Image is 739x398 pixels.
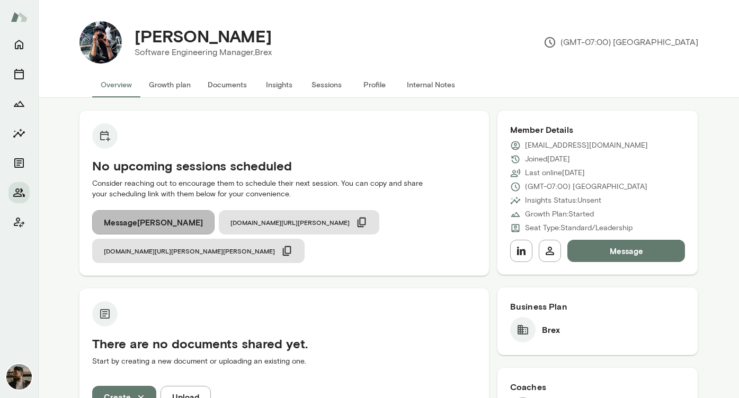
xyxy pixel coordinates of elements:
img: Mento [11,7,28,27]
span: [DOMAIN_NAME][URL][PERSON_NAME] [230,218,350,227]
span: [DOMAIN_NAME][URL][PERSON_NAME][PERSON_NAME] [104,247,275,255]
p: Software Engineering Manager, Brex [135,46,272,59]
p: Seat Type: Standard/Leadership [525,223,633,233]
button: Insights [255,72,303,97]
p: (GMT-07:00) [GEOGRAPHIC_DATA] [544,36,698,49]
button: Sessions [303,72,351,97]
p: Last online [DATE] [525,168,585,178]
img: Mehtab Chithiwala [79,21,122,64]
button: Members [8,182,30,203]
button: Profile [351,72,398,97]
h5: There are no documents shared yet. [92,335,476,352]
button: Growth Plan [8,93,30,114]
h6: Brex [542,323,560,336]
p: Start by creating a new document or uploading an existing one. [92,356,476,367]
button: Growth plan [140,72,199,97]
h6: Business Plan [510,300,685,313]
button: Client app [8,212,30,233]
p: Insights Status: Unsent [525,195,601,206]
button: Sessions [8,64,30,85]
button: Message[PERSON_NAME] [92,210,215,234]
button: Documents [199,72,255,97]
button: Overview [92,72,140,97]
button: Internal Notes [398,72,464,97]
p: Consider reaching out to encourage them to schedule their next session. You can copy and share yo... [92,178,476,200]
p: Growth Plan: Started [525,209,594,220]
p: (GMT-07:00) [GEOGRAPHIC_DATA] [525,182,647,192]
h6: Coaches [510,381,685,393]
button: [DOMAIN_NAME][URL][PERSON_NAME] [219,210,379,234]
p: [EMAIL_ADDRESS][DOMAIN_NAME] [525,140,648,151]
h5: No upcoming sessions scheduled [92,157,476,174]
h4: [PERSON_NAME] [135,26,272,46]
button: Insights [8,123,30,144]
img: Deepak Shrivastava [6,364,32,390]
h6: Member Details [510,123,685,136]
button: Documents [8,152,30,174]
p: Joined [DATE] [525,154,570,165]
button: Home [8,34,30,55]
button: Message [567,240,685,262]
button: [DOMAIN_NAME][URL][PERSON_NAME][PERSON_NAME] [92,239,305,263]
